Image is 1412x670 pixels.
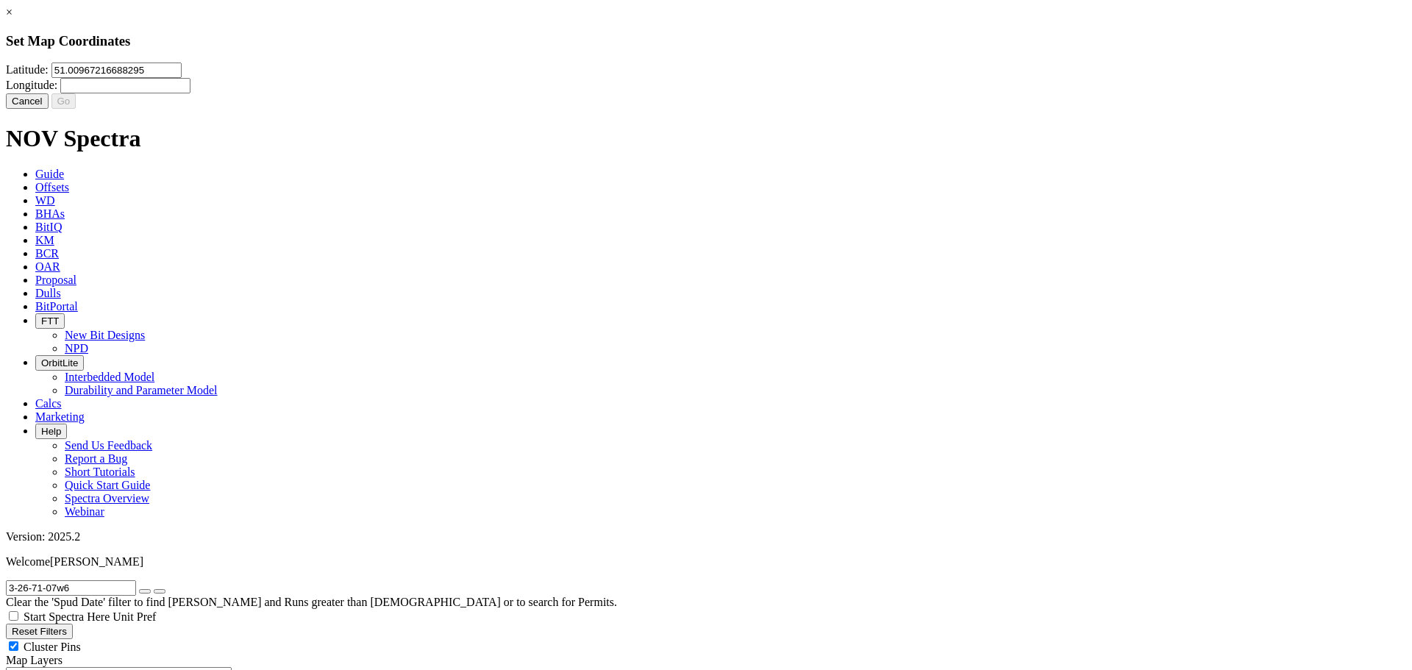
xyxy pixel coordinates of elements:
[113,610,156,623] span: Unit Pref
[6,125,1406,152] h1: NOV Spectra
[35,207,65,220] span: BHAs
[41,426,61,437] span: Help
[35,168,64,180] span: Guide
[35,287,61,299] span: Dulls
[65,371,154,383] a: Interbedded Model
[35,300,78,313] span: BitPortal
[6,63,49,76] label: Latitude:
[6,596,617,608] span: Clear the 'Spud Date' filter to find [PERSON_NAME] and Runs greater than [DEMOGRAPHIC_DATA] or to...
[6,33,1406,49] h3: Set Map Coordinates
[65,505,104,518] a: Webinar
[41,316,59,327] span: FTT
[24,641,81,653] span: Cluster Pins
[6,654,63,666] span: Map Layers
[6,624,73,639] button: Reset Filters
[50,555,143,568] span: [PERSON_NAME]
[6,79,57,91] label: Longitude:
[65,479,150,491] a: Quick Start Guide
[35,260,60,273] span: OAR
[6,555,1406,569] p: Welcome
[35,181,69,193] span: Offsets
[24,610,110,623] span: Start Spectra Here
[65,329,145,341] a: New Bit Designs
[6,93,49,109] button: Cancel
[6,6,13,18] a: ×
[35,410,85,423] span: Marketing
[65,466,135,478] a: Short Tutorials
[65,342,88,354] a: NPD
[35,234,54,246] span: KM
[65,492,149,505] a: Spectra Overview
[51,93,76,109] button: Go
[6,580,136,596] input: Search
[65,439,152,452] a: Send Us Feedback
[65,452,127,465] a: Report a Bug
[35,221,62,233] span: BitIQ
[35,274,76,286] span: Proposal
[35,397,62,410] span: Calcs
[35,247,59,260] span: BCR
[65,384,218,396] a: Durability and Parameter Model
[41,357,78,368] span: OrbitLite
[35,194,55,207] span: WD
[6,530,1406,544] div: Version: 2025.2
